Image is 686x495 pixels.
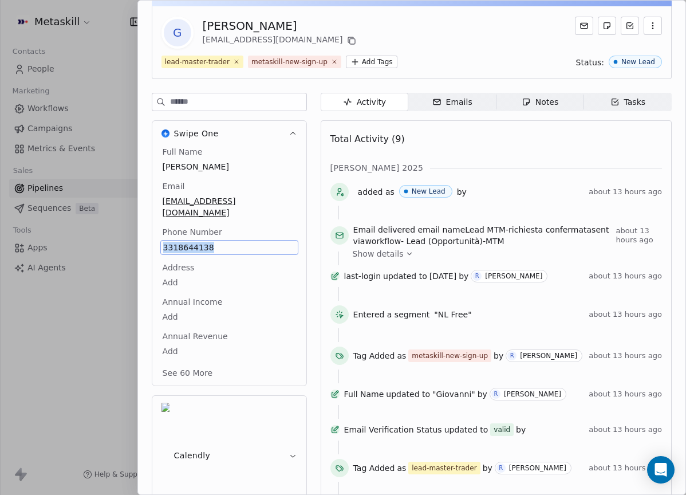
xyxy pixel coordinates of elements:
span: about 13 hours ago [589,390,662,399]
span: by [459,270,468,282]
div: [PERSON_NAME] [504,390,561,398]
span: by [494,350,503,362]
span: G [164,19,191,46]
div: lead-master-trader [165,57,230,67]
div: metaskill-new-sign-up [251,57,328,67]
div: R [499,463,503,473]
span: Email [160,180,187,192]
span: Add [163,345,296,357]
span: Tag Added [353,462,395,474]
span: last-login [344,270,381,282]
div: lead-master-trader [412,463,476,473]
span: as [397,462,406,474]
span: about 13 hours ago [589,425,662,434]
span: [PERSON_NAME] [163,161,296,172]
span: "NL Free" [434,309,471,320]
span: Status: [576,57,604,68]
span: Add [163,311,296,323]
div: R [494,390,498,399]
span: Entered a segment [353,309,430,320]
span: Lead (Opportunità)-MTM [407,237,504,246]
span: about 13 hours ago [589,351,662,360]
button: Add Tags [346,56,397,68]
span: about 13 hours ago [589,187,662,197]
span: Swipe One [174,128,219,139]
div: New Lead [412,187,445,195]
span: updated to [383,270,427,282]
span: Annual Revenue [160,331,230,342]
span: Email Verification Status [344,424,442,435]
div: R [475,272,479,281]
div: [PERSON_NAME] [485,272,542,280]
span: about 13 hours ago [616,226,662,245]
span: by [516,424,526,435]
span: Annual Income [160,296,225,308]
span: Email delivered [353,225,415,234]
span: updated to [444,424,488,435]
div: Emails [432,96,472,108]
span: Show details [353,248,404,260]
div: Swipe OneSwipe One [152,146,306,386]
div: New Lead [621,58,655,66]
div: Open Intercom Messenger [647,456,675,484]
div: [PERSON_NAME] [520,352,577,360]
button: Swipe OneSwipe One [152,121,306,146]
span: [EMAIL_ADDRESS][DOMAIN_NAME] [163,195,296,218]
span: [DATE] [429,270,456,282]
span: Add [163,277,296,288]
div: [PERSON_NAME] [203,18,359,34]
span: by [478,388,487,400]
a: Show details [353,248,654,260]
span: Phone Number [160,226,224,238]
div: valid [494,424,510,435]
span: about 13 hours ago [589,463,662,473]
span: email name sent via workflow - [353,224,612,247]
span: by [483,462,492,474]
span: as [397,350,406,362]
span: Full Name [344,388,384,400]
span: about 13 hours ago [589,272,662,281]
span: updated to [386,388,430,400]
span: about 13 hours ago [589,310,662,319]
div: [EMAIL_ADDRESS][DOMAIN_NAME] [203,34,359,48]
span: Total Activity (9) [330,133,405,144]
span: Address [160,262,197,273]
div: metaskill-new-sign-up [412,351,488,361]
div: [PERSON_NAME] [509,464,566,472]
div: Notes [522,96,558,108]
div: R [510,351,514,360]
span: by [457,186,467,198]
span: Calendly [174,450,211,461]
span: 3318644138 [163,242,295,253]
img: Swipe One [161,129,169,137]
button: See 60 More [156,363,220,383]
span: Full Name [160,146,205,158]
span: [PERSON_NAME] 2025 [330,162,424,174]
span: added as [358,186,395,198]
div: Tasks [610,96,646,108]
span: Tag Added [353,350,395,362]
span: Lead MTM-richiesta confermata [465,225,592,234]
span: "Giovanni" [432,388,475,400]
